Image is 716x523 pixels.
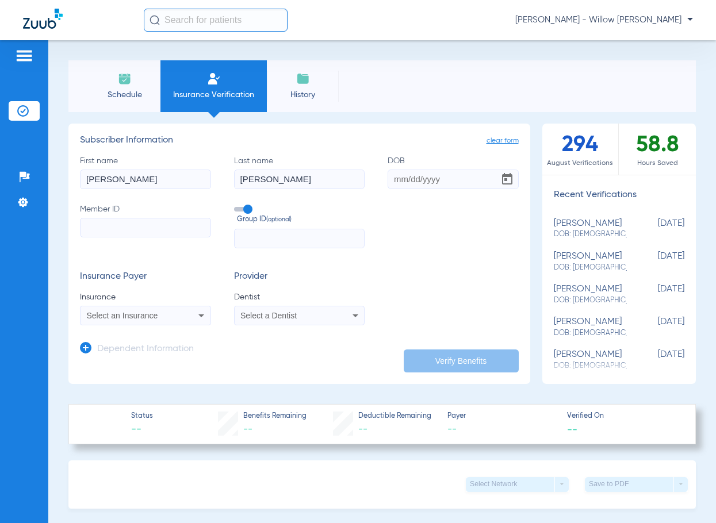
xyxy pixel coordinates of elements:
[567,423,577,435] span: --
[80,203,211,248] label: Member ID
[627,284,684,305] span: [DATE]
[627,317,684,338] span: [DATE]
[234,155,365,189] label: Last name
[15,49,33,63] img: hamburger-icon
[131,412,153,422] span: Status
[627,218,684,240] span: [DATE]
[542,124,619,175] div: 294
[234,271,365,283] h3: Provider
[554,229,627,240] span: DOB: [DEMOGRAPHIC_DATA]
[567,412,677,422] span: Verified On
[388,170,519,189] input: DOBOpen calendar
[515,14,693,26] span: [PERSON_NAME] - Willow [PERSON_NAME]
[169,89,258,101] span: Insurance Verification
[358,425,367,434] span: --
[358,412,431,422] span: Deductible Remaining
[80,291,211,303] span: Insurance
[234,291,365,303] span: Dentist
[240,311,297,320] span: Select a Dentist
[80,170,211,189] input: First name
[97,344,194,355] h3: Dependent Information
[144,9,288,32] input: Search for patients
[447,422,557,437] span: --
[619,124,696,175] div: 58.8
[296,72,310,86] img: History
[131,422,153,437] span: --
[554,263,627,273] span: DOB: [DEMOGRAPHIC_DATA]
[80,218,211,237] input: Member ID
[97,89,152,101] span: Schedule
[80,271,211,283] h3: Insurance Payer
[266,215,292,225] small: (optional)
[554,349,627,371] div: [PERSON_NAME]
[243,425,252,434] span: --
[554,317,627,338] div: [PERSON_NAME]
[554,251,627,272] div: [PERSON_NAME]
[80,135,519,147] h3: Subscriber Information
[554,218,627,240] div: [PERSON_NAME]
[243,412,307,422] span: Benefits Remaining
[619,157,696,169] span: Hours Saved
[275,89,330,101] span: History
[542,190,696,201] h3: Recent Verifications
[554,295,627,306] span: DOB: [DEMOGRAPHIC_DATA]
[447,412,557,422] span: Payer
[388,155,519,189] label: DOB
[118,72,132,86] img: Schedule
[554,284,627,305] div: [PERSON_NAME]
[80,155,211,189] label: First name
[627,251,684,272] span: [DATE]
[404,349,519,372] button: Verify Benefits
[554,328,627,339] span: DOB: [DEMOGRAPHIC_DATA]
[487,135,519,147] span: clear form
[150,15,160,25] img: Search Icon
[542,157,619,169] span: August Verifications
[234,170,365,189] input: Last name
[496,168,519,191] button: Open calendar
[237,215,365,225] span: Group ID
[207,72,221,86] img: Manual Insurance Verification
[87,311,158,320] span: Select an Insurance
[23,9,63,29] img: Zuub Logo
[627,349,684,371] span: [DATE]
